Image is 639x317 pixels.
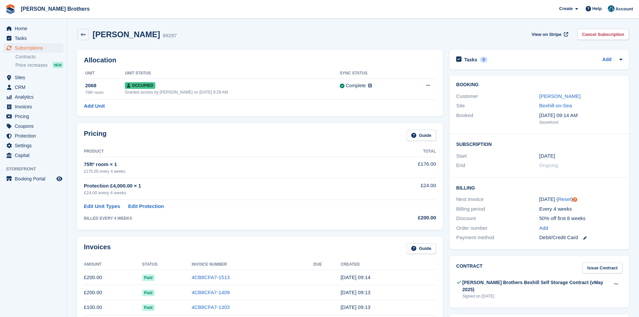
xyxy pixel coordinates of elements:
[456,184,622,191] h2: Billing
[5,4,15,14] img: stora-icon-8386f47178a22dfd0bd8f6a31ec36ba5ce8667c1dd55bd0f319d3a0aa187defe.svg
[340,68,407,79] th: Sync Status
[142,259,192,270] th: Status
[456,162,539,169] div: End
[577,29,629,40] a: Cancel Subscription
[15,141,55,150] span: Settings
[84,259,142,270] th: Amount
[125,82,155,89] span: Occupied
[55,175,63,183] a: Preview store
[539,103,572,108] a: Bexhill-on-Sea
[15,131,55,141] span: Protection
[456,93,539,100] div: Customer
[84,190,371,196] div: £24.00 every 4 weeks
[15,112,55,121] span: Pricing
[15,34,55,43] span: Tasks
[539,234,622,242] div: Debit/Credit Card
[407,243,436,254] a: Guide
[558,196,571,202] a: Reset
[3,121,63,131] a: menu
[3,43,63,53] a: menu
[456,196,539,203] div: Next invoice
[539,162,558,168] span: Ongoing
[3,102,63,111] a: menu
[346,82,366,89] div: Complete
[128,203,164,210] a: Edit Protection
[539,93,581,99] a: [PERSON_NAME]
[93,30,160,39] h2: [PERSON_NAME]
[340,259,436,270] th: Created
[539,196,622,203] div: [DATE] ( )
[84,146,371,157] th: Product
[583,263,622,274] a: Issue Contract
[84,300,142,315] td: £100.00
[15,24,55,33] span: Home
[456,112,539,126] div: Booked
[368,84,372,88] img: icon-info-grey-7440780725fd019a000dd9b08b2336e03edf1995a4989e88bcd33f0948082b44.svg
[3,131,63,141] a: menu
[371,146,436,157] th: Total
[456,224,539,232] div: Order number
[3,83,63,92] a: menu
[539,119,622,126] div: Storefront
[84,168,371,174] div: £176.00 every 4 weeks
[15,83,55,92] span: CRM
[3,92,63,102] a: menu
[3,174,63,183] a: menu
[15,102,55,111] span: Invoices
[15,54,63,60] a: Contracts
[371,214,436,222] div: £200.00
[559,5,573,12] span: Create
[84,68,125,79] th: Unit
[125,68,339,79] th: Unit Status
[340,274,370,280] time: 2025-08-22 08:14:20 UTC
[313,259,340,270] th: Due
[462,279,610,293] div: [PERSON_NAME] Brothers Bexhill Self Storage Contract (vMay 2025)
[539,224,548,232] a: Add
[192,289,229,295] a: 4CB8CFA7-1409
[192,274,229,280] a: 4CB8CFA7-1513
[539,152,555,160] time: 2025-05-30 00:00:00 UTC
[3,112,63,121] a: menu
[462,293,610,299] div: Signed on [DATE]
[572,197,578,203] div: Tooltip anchor
[456,234,539,242] div: Payment method
[3,73,63,82] a: menu
[15,174,55,183] span: Booking Portal
[592,5,602,12] span: Help
[18,3,92,14] a: [PERSON_NAME] Brothers
[84,285,142,300] td: £200.00
[456,152,539,160] div: Start
[15,43,55,53] span: Subscriptions
[84,161,371,168] div: 75ft² room × 1
[456,141,622,147] h2: Subscription
[84,130,107,141] h2: Pricing
[407,130,436,141] a: Guide
[15,151,55,160] span: Capital
[15,121,55,131] span: Coupons
[456,82,622,88] h2: Booking
[163,32,177,40] div: 88287
[480,57,488,63] div: 0
[84,215,371,221] div: BILLED EVERY 4 WEEKS
[3,141,63,150] a: menu
[192,259,313,270] th: Invoice Number
[15,73,55,82] span: Sites
[84,203,120,210] a: Edit Unit Types
[52,62,63,68] div: NEW
[125,89,339,95] div: Granted access by [PERSON_NAME] on [DATE] 9:29 AM
[371,157,436,178] td: £176.00
[464,57,477,63] h2: Tasks
[539,112,622,119] div: [DATE] 09:14 AM
[3,151,63,160] a: menu
[84,56,436,64] h2: Allocation
[456,215,539,222] div: Discount
[192,304,229,310] a: 4CB8CFA7-1303
[84,182,371,190] div: Protection £4,000.00 × 1
[371,178,436,200] td: £24.00
[84,270,142,285] td: £200.00
[6,166,67,172] span: Storefront
[3,34,63,43] a: menu
[84,102,105,110] a: Add Unit
[602,56,611,64] a: Add
[3,24,63,33] a: menu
